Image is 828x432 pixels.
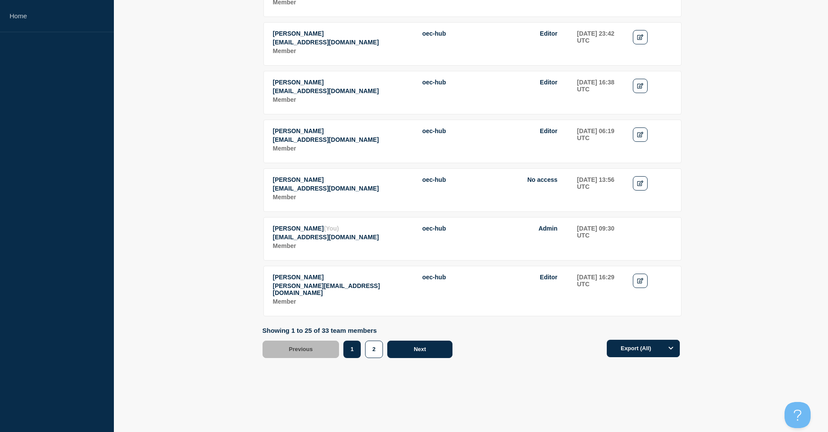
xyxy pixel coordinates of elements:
[785,402,811,428] iframe: Help Scout Beacon - Open
[632,30,672,57] td: Actions: Edit
[273,96,413,103] p: Role: Member
[273,30,413,37] p: Name: Vigneshwaran S
[273,225,324,232] span: [PERSON_NAME]
[273,176,413,183] p: Name: Karthik Seethapathy
[273,298,413,305] p: Role: Member
[577,127,624,154] td: Last sign-in: 2025-07-07 06:19 UTC
[273,185,413,192] p: Email: kseethapathy@oeconnection.com
[273,242,413,249] p: Role: Member
[273,47,413,54] p: Role: Member
[273,30,324,37] span: [PERSON_NAME]
[540,127,557,134] span: Editor
[539,225,558,232] span: Admin
[540,79,557,86] span: Editor
[633,127,648,142] a: Edit
[263,341,339,358] button: Previous
[324,225,339,232] span: (You)
[422,79,446,86] span: oec-hub
[273,234,413,241] p: Email: rshanmugaraj@oeconnection.com
[422,127,446,134] span: oec-hub
[273,127,324,134] span: [PERSON_NAME]
[662,340,680,357] button: Options
[273,136,413,143] p: Email: pmunuswamy@oeconnection.com
[422,225,446,232] span: oec-hub
[577,224,624,251] td: Last sign-in: 2025-09-01 09:30 UTC
[577,273,624,307] td: Last sign-in: 2025-06-27 16:29 UTC
[365,341,383,358] button: 2
[273,87,413,94] p: Email: jjames@oeconnection.com
[263,327,457,334] p: Showing 1 to 25 of 33 team members
[577,30,624,57] td: Last sign-in: 2025-07-12 23:42 UTC
[633,274,648,288] a: Edit
[422,176,446,183] span: oec-hub
[273,225,413,232] p: Name: Rakesh Shanmugaraj
[343,341,360,358] button: 1
[633,176,648,191] a: Edit
[422,176,558,183] li: Access to Hub oec-hub with role No access
[273,274,324,281] span: [PERSON_NAME]
[632,78,672,105] td: Actions: Edit
[632,127,672,154] td: Actions: Edit
[422,274,446,281] span: oec-hub
[422,274,558,281] li: Access to Hub oec-hub with role Editor
[540,30,557,37] span: Editor
[633,30,648,44] a: Edit
[273,127,413,134] p: Name: Prabhu Munuswamy
[422,30,446,37] span: oec-hub
[414,346,426,352] span: Next
[527,176,557,183] span: No access
[273,79,413,86] p: Name: Jacob James
[577,78,624,105] td: Last sign-in: 2025-08-31 16:38 UTC
[632,273,672,307] td: Actions: Edit
[632,224,672,251] td: Actions
[577,176,624,203] td: Last sign-in: 2025-03-14 13:56 UTC
[422,30,558,37] li: Access to Hub oec-hub with role Editor
[422,225,558,232] li: Access to Hub oec-hub with role Admin
[387,341,452,358] button: Next
[422,79,558,86] li: Access to Hub oec-hub with role Editor
[422,127,558,134] li: Access to Hub oec-hub with role Editor
[289,346,313,352] span: Previous
[273,145,413,152] p: Role: Member
[273,39,413,46] p: Email: vselvaraj@oeconnection.com
[633,79,648,93] a: Edit
[273,282,413,296] p: Email: nkarthikeyan@oeconnection.com
[273,79,324,86] span: [PERSON_NAME]
[540,274,557,281] span: Editor
[273,274,413,281] p: Name: Naveen Karthikeyan
[273,194,413,201] p: Role: Member
[632,176,672,203] td: Actions: Edit
[273,176,324,183] span: [PERSON_NAME]
[607,340,680,357] button: Export (All)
